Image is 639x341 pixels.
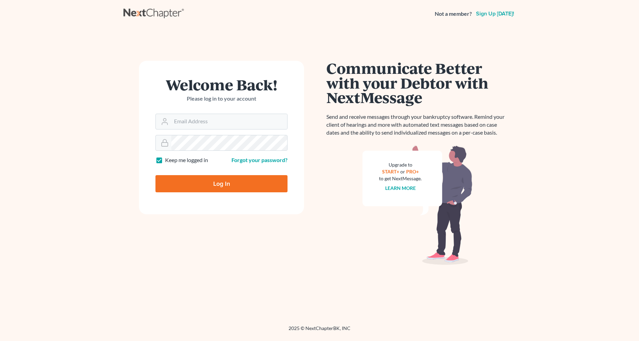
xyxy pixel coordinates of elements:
[165,156,208,164] label: Keep me logged in
[155,77,288,92] h1: Welcome Back!
[326,113,509,137] p: Send and receive messages through your bankruptcy software. Remind your client of hearings and mo...
[362,145,473,265] img: nextmessage_bg-59042aed3d76b12b5cd301f8e5b87938c9018125f34e5fa2b7a6b67550977c72.svg
[400,169,405,174] span: or
[326,61,509,105] h1: Communicate Better with your Debtor with NextMessage
[231,157,288,163] a: Forgot your password?
[171,114,287,129] input: Email Address
[435,10,472,18] strong: Not a member?
[475,11,516,16] a: Sign up [DATE]!
[379,175,422,182] div: to get NextMessage.
[382,169,399,174] a: START+
[406,169,419,174] a: PRO+
[379,161,422,168] div: Upgrade to
[155,175,288,192] input: Log In
[123,325,516,337] div: 2025 © NextChapterBK, INC
[155,95,288,103] p: Please log in to your account
[385,185,416,191] a: Learn more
